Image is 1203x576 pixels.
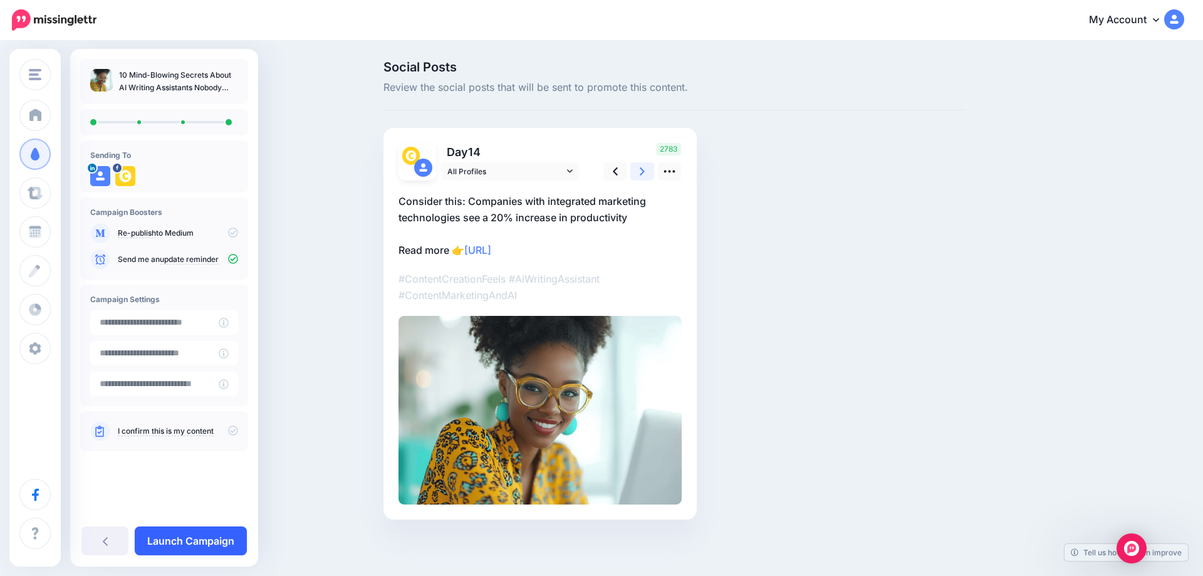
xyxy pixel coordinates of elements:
p: #ContentCreationFeels #AiWritingAssistant #ContentMarketingAndAI [398,271,682,303]
span: 2783 [656,143,681,155]
div: Open Intercom Messenger [1117,533,1147,563]
img: 196676706_108571301444091_499029507392834038_n-bsa103351.png [115,166,135,186]
h4: Campaign Boosters [90,207,238,217]
a: Re-publish [118,228,156,238]
img: user_default_image.png [414,159,432,177]
a: Tell us how we can improve [1065,544,1188,561]
span: Social Posts [383,61,965,73]
img: Missinglettr [12,9,96,31]
p: to Medium [118,228,238,239]
img: b6979926b978739044644362d91385a6.jpg [398,316,682,505]
a: All Profiles [441,162,579,181]
span: 14 [468,145,481,159]
a: update reminder [160,254,219,264]
a: I confirm this is my content [118,426,214,436]
img: b6979926b978739044644362d91385a6_thumb.jpg [90,69,113,92]
a: My Account [1076,5,1184,36]
img: user_default_image.png [90,166,110,186]
a: [URL] [464,244,491,256]
p: Day [441,143,581,161]
span: Review the social posts that will be sent to promote this content. [383,80,965,96]
h4: Campaign Settings [90,295,238,304]
p: 10 Mind-Blowing Secrets About AI Writing Assistants Nobody Teaches [119,69,238,94]
span: All Profiles [447,165,564,178]
img: 196676706_108571301444091_499029507392834038_n-bsa103351.png [402,147,420,165]
img: menu.png [29,69,41,80]
h4: Sending To [90,150,238,160]
p: Send me an [118,254,238,265]
p: Consider this: Companies with integrated marketing technologies see a 20% increase in productivit... [398,193,682,258]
